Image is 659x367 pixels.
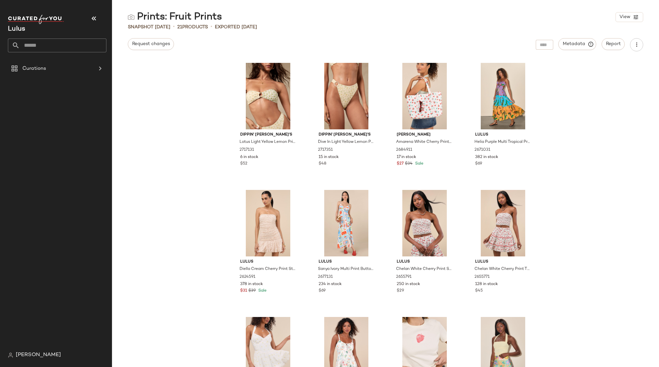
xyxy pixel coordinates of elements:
[8,15,64,24] img: cfy_white_logo.C9jOOHJF.svg
[602,38,625,50] button: Report
[405,161,413,167] span: $34
[470,63,536,129] img: 2671031_01_hero_2025-08-04.jpg
[240,281,263,287] span: 378 in stock
[414,162,423,166] span: Sale
[475,288,483,294] span: $45
[16,351,61,359] span: [PERSON_NAME]
[257,289,267,293] span: Sale
[215,24,257,31] p: Exported [DATE]
[235,190,301,256] img: 12613141_2624591.jpg
[240,132,296,138] span: Dippin' [PERSON_NAME]'s
[240,274,255,280] span: 2624591
[248,288,256,294] span: $39
[318,274,333,280] span: 2677131
[240,147,254,153] span: 2717131
[396,139,452,145] span: Amarena White Cherry Print Tote Bag
[128,11,222,24] div: Prints: Fruit Prints
[240,259,296,265] span: Lulus
[397,154,416,160] span: 17 in stock
[128,38,174,50] button: Request changes
[397,161,404,167] span: $27
[474,274,490,280] span: 2655771
[470,190,536,256] img: 12693961_2655771.jpg
[475,154,498,160] span: 382 in stock
[177,24,208,31] div: Products
[240,139,295,145] span: Lotus Light Yellow Lemon Print Bandeau Bikini Top
[8,353,13,358] img: svg%3e
[177,25,182,30] span: 21
[240,154,258,160] span: 6 in stock
[240,266,295,272] span: Diella Cream Cherry Print Strapless Bubble-Hem Mini Dress
[616,12,643,22] button: View
[396,266,452,272] span: Chelan White Cherry Print Smocked Strapless Crop Top
[22,65,46,72] span: Curations
[8,26,25,33] span: Current Company Name
[240,161,247,167] span: $52
[474,266,530,272] span: Chelan White Cherry Print Tiered Mini Skirt
[397,132,452,138] span: [PERSON_NAME]
[319,288,326,294] span: $69
[619,14,630,20] span: View
[319,259,374,265] span: Lulus
[319,161,326,167] span: $48
[562,41,592,47] span: Metadata
[475,132,531,138] span: Lulus
[396,274,412,280] span: 2655791
[475,161,482,167] span: $69
[559,38,596,50] button: Metadata
[318,139,374,145] span: Dive In Light Yellow Lemon Print Cheeky Bikini Bottoms
[396,147,412,153] span: 2684911
[318,147,333,153] span: 2717351
[132,41,170,47] span: Request changes
[474,139,530,145] span: Helia Purple Multi Tropical Print Cutout Maxi Dress
[474,147,490,153] span: 2671031
[391,63,458,129] img: 2684911_01_OM.jpg
[319,132,374,138] span: Dippin' [PERSON_NAME]'s
[397,281,420,287] span: 250 in stock
[319,281,342,287] span: 234 in stock
[313,63,380,129] img: 2717351_02_front_2025-06-13.jpg
[319,154,339,160] span: 15 in stock
[475,281,498,287] span: 128 in stock
[606,41,621,47] span: Report
[391,190,458,256] img: 12693861_2655791.jpg
[313,190,380,256] img: 2677131_02_front.jpg
[397,259,452,265] span: Lulus
[128,24,170,31] span: Snapshot [DATE]
[173,23,175,31] span: •
[318,266,374,272] span: Sanya Ivory Multi Print Button-Front Sleeveless Midi Dress
[128,14,134,20] img: svg%3e
[235,63,301,129] img: 2717131_01_hero_2025-06-13.jpg
[397,288,404,294] span: $29
[211,23,212,31] span: •
[475,259,531,265] span: Lulus
[240,288,247,294] span: $31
